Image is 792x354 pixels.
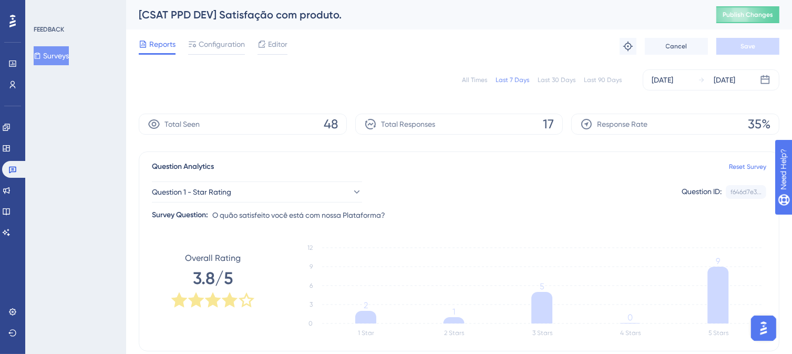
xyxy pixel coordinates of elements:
[152,181,362,203] button: Question 1 - Star Rating
[34,25,64,34] div: FEEDBACK
[740,42,755,50] span: Save
[729,163,766,171] a: Reset Survey
[714,74,735,86] div: [DATE]
[628,312,633,322] tspan: 0
[212,209,385,221] span: O quão satisfeito você está com nossa Plataforma?
[381,118,435,130] span: Total Responses
[723,11,773,19] span: Publish Changes
[199,38,245,50] span: Configuration
[538,76,575,84] div: Last 30 Days
[358,329,374,337] text: 1 Star
[540,281,544,291] tspan: 5
[532,329,552,337] text: 3 Stars
[152,186,231,198] span: Question 1 - Star Rating
[307,244,313,251] tspan: 12
[597,118,647,130] span: Response Rate
[152,209,208,221] div: Survey Question:
[543,116,554,133] span: 17
[748,116,770,133] span: 35%
[666,42,687,50] span: Cancel
[310,282,313,289] tspan: 6
[308,320,313,327] tspan: 0
[310,263,313,270] tspan: 9
[364,300,368,310] tspan: 2
[620,329,641,337] text: 4 Stars
[716,38,779,55] button: Save
[139,7,690,22] div: [CSAT PPD DEV] Satisfação com produto.
[444,329,464,337] text: 2 Stars
[645,38,708,55] button: Cancel
[164,118,200,130] span: Total Seen
[152,160,214,173] span: Question Analytics
[193,267,233,290] span: 3.8/5
[708,329,728,337] text: 5 Stars
[652,74,673,86] div: [DATE]
[731,188,762,196] div: f646d7e3...
[716,256,720,266] tspan: 9
[716,6,779,23] button: Publish Changes
[149,38,176,50] span: Reports
[25,3,66,15] span: Need Help?
[310,301,313,308] tspan: 3
[682,185,722,199] div: Question ID:
[462,76,487,84] div: All Times
[452,307,455,317] tspan: 1
[185,252,241,265] span: Overall Rating
[748,312,779,344] iframe: UserGuiding AI Assistant Launcher
[584,76,622,84] div: Last 90 Days
[324,116,338,133] span: 48
[496,76,529,84] div: Last 7 Days
[268,38,287,50] span: Editor
[34,46,69,65] button: Surveys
